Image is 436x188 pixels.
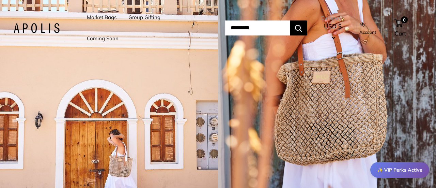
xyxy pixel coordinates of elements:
[394,17,422,39] a: 0 Cart
[401,16,408,23] span: 0
[225,20,290,35] input: Search...
[128,13,160,22] a: Group Gifting
[394,30,406,37] span: Cart
[87,13,116,22] a: Market Bags
[87,34,119,43] a: Coming Soon
[14,23,60,33] img: Apolis
[324,23,342,30] span: USD $
[321,21,345,43] button: USD $
[359,20,383,37] a: My Account
[290,20,307,35] button: Search
[370,162,429,178] div: ✨ VIP Perks Active
[321,13,345,23] span: Currency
